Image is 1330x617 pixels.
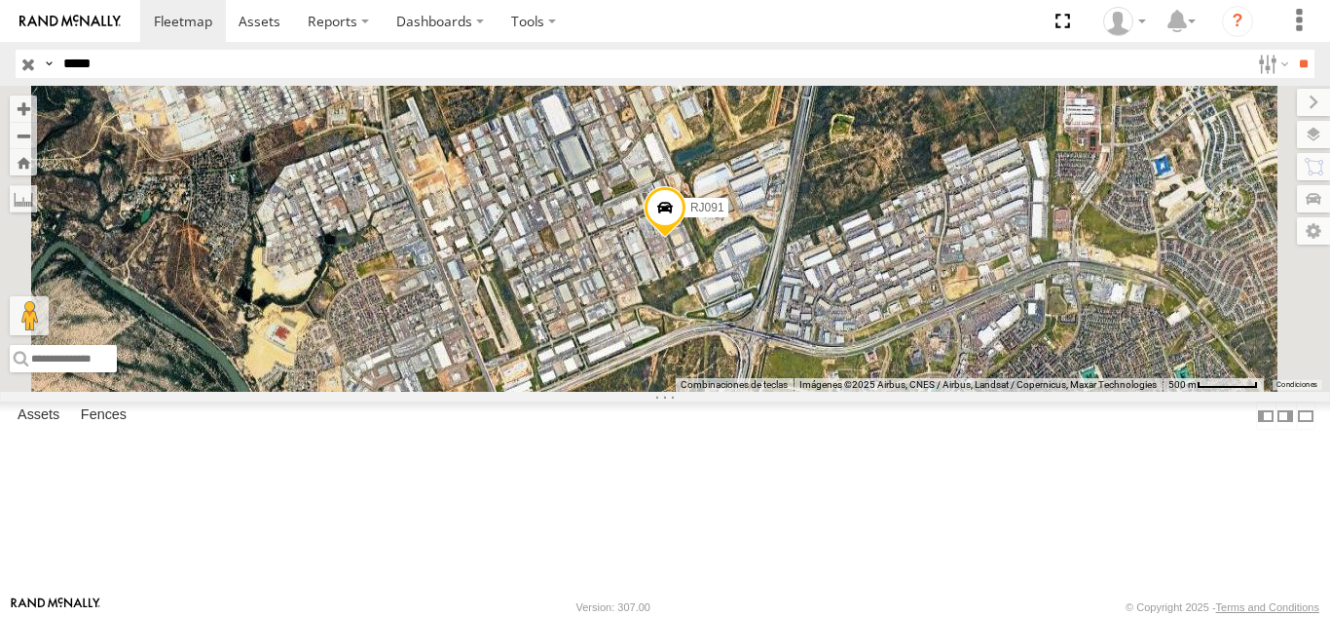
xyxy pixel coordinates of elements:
label: Dock Summary Table to the Left [1256,402,1275,430]
span: 500 m [1168,379,1197,390]
span: Imágenes ©2025 Airbus, CNES / Airbus, Landsat / Copernicus, Maxar Technologies [799,379,1157,390]
label: Assets [8,403,69,430]
button: Combinaciones de teclas [681,378,788,392]
button: Zoom in [10,96,37,122]
img: rand-logo.svg [19,15,121,28]
a: Condiciones (se abre en una nueva pestaña) [1276,380,1317,388]
label: Search Filter Options [1250,50,1292,78]
i: ? [1222,6,1253,37]
a: Terms and Conditions [1216,601,1319,613]
button: Zoom out [10,122,37,149]
label: Fences [71,403,136,430]
label: Measure [10,185,37,212]
button: Zoom Home [10,149,37,175]
label: Search Query [41,50,56,78]
label: Map Settings [1297,217,1330,245]
span: RJ091 [690,201,724,214]
label: Hide Summary Table [1296,402,1315,430]
div: Version: 307.00 [576,601,650,613]
button: Escala del mapa: 500 m por 59 píxeles [1163,378,1264,392]
button: Arrastra el hombrecito naranja al mapa para abrir Street View [10,296,49,335]
div: Taylete Medina [1096,7,1153,36]
label: Dock Summary Table to the Right [1275,402,1295,430]
a: Visit our Website [11,598,100,617]
div: © Copyright 2025 - [1126,601,1319,613]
